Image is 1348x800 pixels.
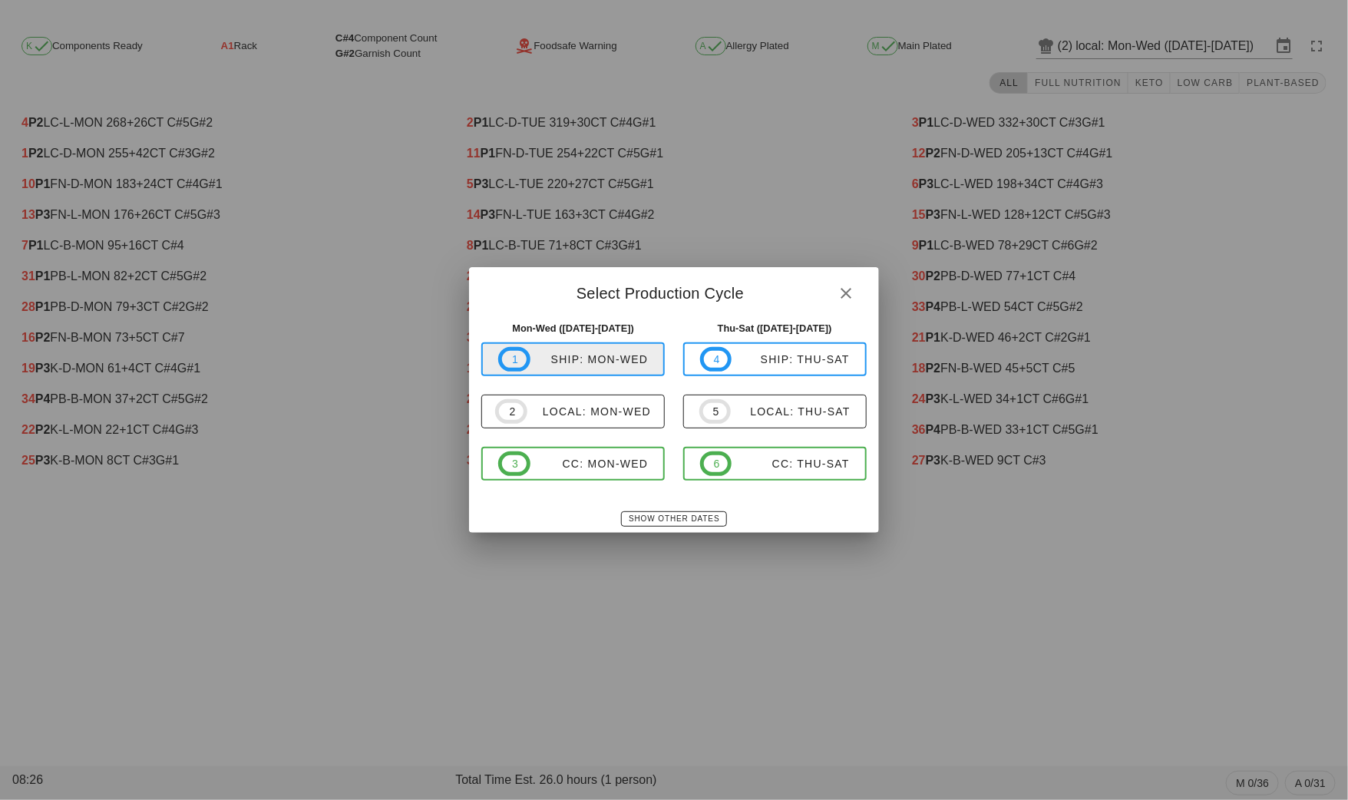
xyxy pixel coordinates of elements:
[718,322,832,334] strong: Thu-Sat ([DATE]-[DATE])
[512,322,634,334] strong: Mon-Wed ([DATE]-[DATE])
[628,514,719,523] span: Show Other Dates
[732,458,850,470] div: CC: Thu-Sat
[481,342,665,376] button: 1ship: Mon-Wed
[469,267,878,315] div: Select Production Cycle
[621,511,726,527] button: Show Other Dates
[481,395,665,428] button: 2local: Mon-Wed
[530,353,649,365] div: ship: Mon-Wed
[683,447,867,481] button: 6CC: Thu-Sat
[508,403,514,420] span: 2
[511,351,517,368] span: 1
[530,458,649,470] div: CC: Mon-Wed
[511,455,517,472] span: 3
[712,403,719,420] span: 5
[713,351,719,368] span: 4
[732,353,850,365] div: ship: Thu-Sat
[683,395,867,428] button: 5local: Thu-Sat
[731,405,851,418] div: local: Thu-Sat
[481,447,665,481] button: 3CC: Mon-Wed
[683,342,867,376] button: 4ship: Thu-Sat
[713,455,719,472] span: 6
[527,405,651,418] div: local: Mon-Wed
